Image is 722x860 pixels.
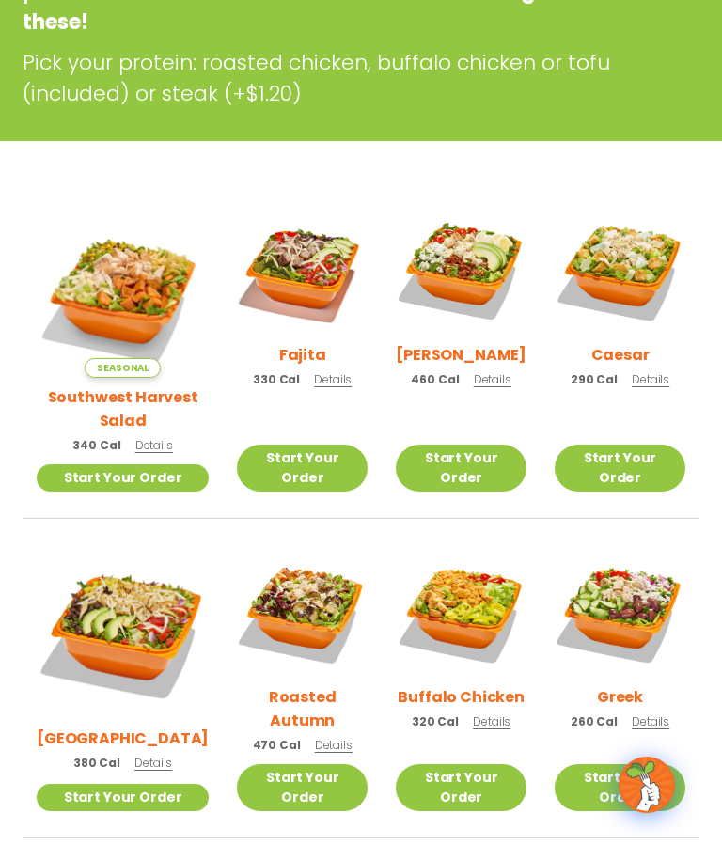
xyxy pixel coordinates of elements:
[396,343,526,367] h2: [PERSON_NAME]
[314,371,352,387] span: Details
[473,713,510,729] span: Details
[37,385,209,432] h2: Southwest Harvest Salad
[37,464,209,492] a: Start Your Order
[253,737,301,754] span: 470 Cal
[37,547,209,719] img: Product photo for BBQ Ranch Salad
[412,713,459,730] span: 320 Cal
[396,547,526,678] img: Product photo for Buffalo Chicken Salad
[135,437,173,453] span: Details
[37,784,209,811] a: Start Your Order
[555,764,685,811] a: Start Your Order
[398,685,525,709] h2: Buffalo Chicken
[396,205,526,336] img: Product photo for Cobb Salad
[72,437,120,454] span: 340 Cal
[237,764,368,811] a: Start Your Order
[474,371,511,387] span: Details
[632,713,669,729] span: Details
[237,205,368,336] img: Product photo for Fajita Salad
[396,445,526,492] a: Start Your Order
[411,371,459,388] span: 460 Cal
[591,343,650,367] h2: Caesar
[279,343,326,367] h2: Fajita
[555,205,685,336] img: Product photo for Caesar Salad
[571,371,618,388] span: 290 Cal
[237,547,368,678] img: Product photo for Roasted Autumn Salad
[632,371,669,387] span: Details
[597,685,643,709] h2: Greek
[315,737,353,753] span: Details
[555,445,685,492] a: Start Your Order
[253,371,300,388] span: 330 Cal
[237,445,368,492] a: Start Your Order
[85,358,161,378] span: Seasonal
[571,713,618,730] span: 260 Cal
[620,758,673,811] img: wpChatIcon
[37,727,209,750] h2: [GEOGRAPHIC_DATA]
[73,755,120,772] span: 380 Cal
[555,547,685,678] img: Product photo for Greek Salad
[23,47,699,109] p: Pick your protein: roasted chicken, buffalo chicken or tofu (included) or steak (+$1.20)
[237,685,368,732] h2: Roasted Autumn
[396,764,526,811] a: Start Your Order
[134,755,172,771] span: Details
[37,205,209,377] img: Product photo for Southwest Harvest Salad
